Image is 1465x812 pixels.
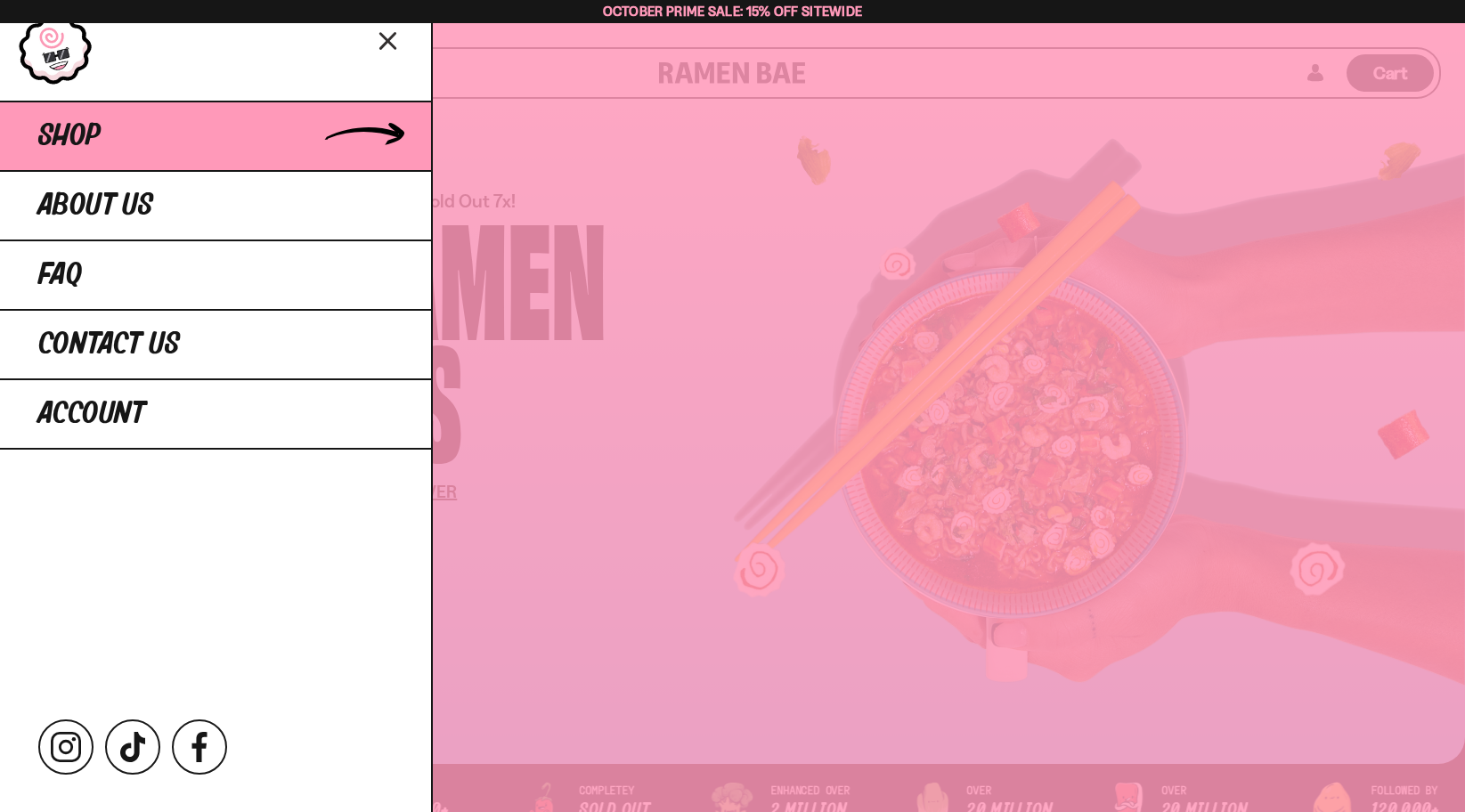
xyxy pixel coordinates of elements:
[38,398,145,430] span: Account
[38,120,101,152] span: Shop
[603,3,863,20] span: October Prime Sale: 15% off Sitewide
[38,190,153,222] span: About Us
[38,259,82,291] span: FAQ
[38,329,180,361] span: Contact Us
[373,24,404,55] button: Close menu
